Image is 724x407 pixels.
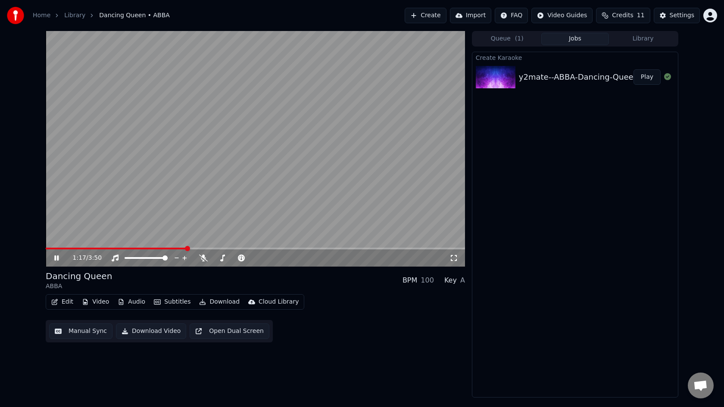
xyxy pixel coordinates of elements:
[33,11,170,20] nav: breadcrumb
[73,254,86,262] span: 1:17
[541,33,609,45] button: Jobs
[114,296,149,308] button: Audio
[73,254,94,262] div: /
[190,323,269,339] button: Open Dual Screen
[688,373,714,398] a: Open chat
[473,33,541,45] button: Queue
[196,296,243,308] button: Download
[46,282,112,291] div: ABBA
[48,296,77,308] button: Edit
[49,323,112,339] button: Manual Sync
[531,8,593,23] button: Video Guides
[421,275,434,286] div: 100
[33,11,50,20] a: Home
[670,11,694,20] div: Settings
[472,52,678,62] div: Create Karaoke
[519,71,663,83] div: y2mate--ABBA-Dancing-Queen-Lyrics
[612,11,633,20] span: Credits
[450,8,491,23] button: Import
[99,11,170,20] span: Dancing Queen • ABBA
[596,8,650,23] button: Credits11
[64,11,85,20] a: Library
[460,275,465,286] div: A
[609,33,677,45] button: Library
[654,8,700,23] button: Settings
[46,270,112,282] div: Dancing Queen
[495,8,528,23] button: FAQ
[405,8,446,23] button: Create
[88,254,102,262] span: 3:50
[78,296,112,308] button: Video
[637,11,645,20] span: 11
[444,275,457,286] div: Key
[150,296,194,308] button: Subtitles
[403,275,417,286] div: BPM
[633,69,661,85] button: Play
[515,34,524,43] span: ( 1 )
[116,323,186,339] button: Download Video
[7,7,24,24] img: youka
[259,298,299,306] div: Cloud Library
